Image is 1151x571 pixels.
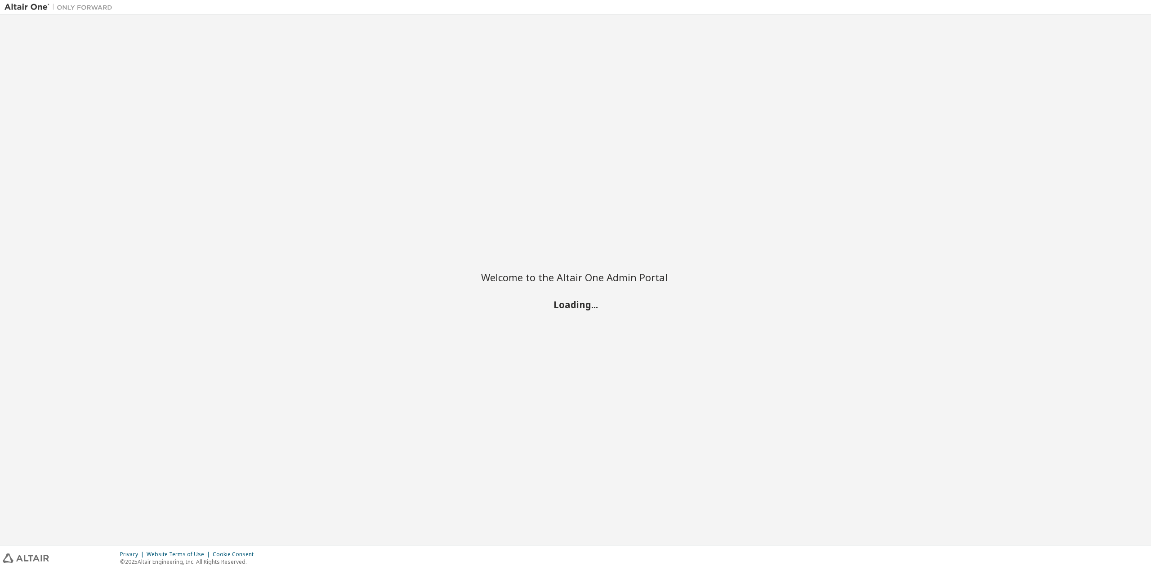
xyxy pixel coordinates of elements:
[120,551,147,558] div: Privacy
[147,551,213,558] div: Website Terms of Use
[3,553,49,563] img: altair_logo.svg
[4,3,117,12] img: Altair One
[213,551,259,558] div: Cookie Consent
[120,558,259,566] p: © 2025 Altair Engineering, Inc. All Rights Reserved.
[481,271,670,283] h2: Welcome to the Altair One Admin Portal
[481,298,670,310] h2: Loading...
